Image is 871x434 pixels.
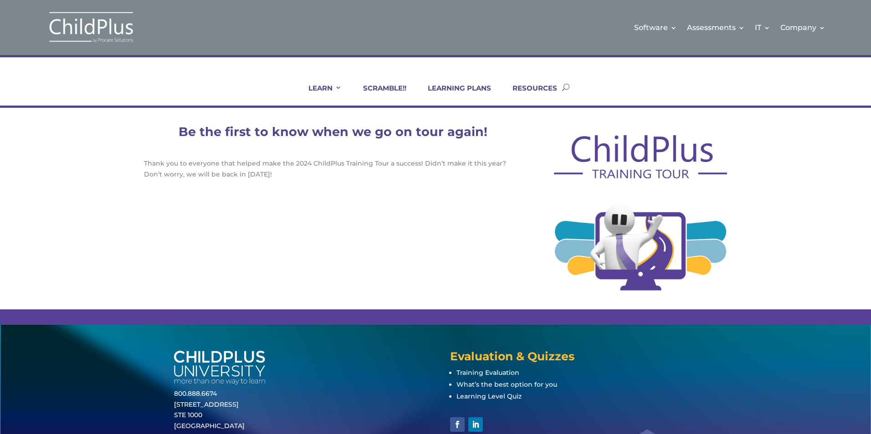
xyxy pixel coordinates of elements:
a: LEARN [297,84,342,106]
a: LEARNING PLANS [416,84,491,106]
a: What’s the best option for you [456,380,557,389]
a: Assessments [687,9,745,46]
a: Follow on LinkedIn [468,417,483,432]
a: RESOURCES [501,84,557,106]
a: 800.888.6674 [174,389,217,398]
a: IT [755,9,770,46]
a: Learning Level Quiz [456,392,522,400]
img: logo-tour [554,135,727,178]
p: Thank you to everyone that helped make the 2024 ChildPlus Training Tour a success! Didn’t make it... [144,158,522,180]
h1: Be the first to know when we go on tour again! [144,126,522,142]
a: Training Evaluation [456,368,519,377]
img: white-cpu-wordmark [174,351,265,385]
a: [STREET_ADDRESS]STE 1000[GEOGRAPHIC_DATA] [174,400,245,430]
img: chip-pop-out-screen [554,194,727,292]
a: SCRAMBLE!! [352,84,406,106]
h4: Evaluation & Quizzes [450,351,697,367]
a: Company [780,9,825,46]
a: Follow on Facebook [450,417,465,432]
a: Software [634,9,677,46]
